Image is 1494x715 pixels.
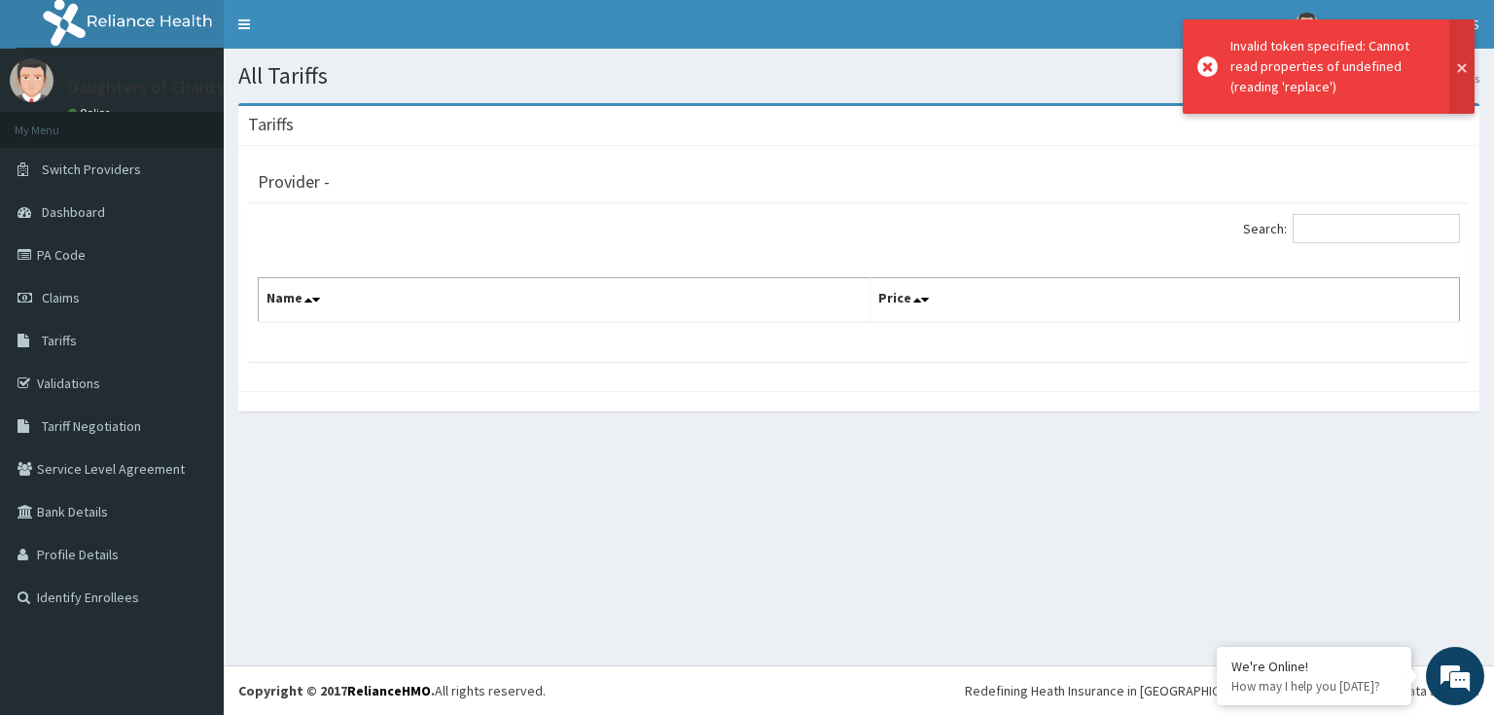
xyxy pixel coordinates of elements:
[965,681,1479,700] div: Redefining Heath Insurance in [GEOGRAPHIC_DATA] using Telemedicine and Data Science!
[248,116,294,133] h3: Tariffs
[1230,36,1431,97] div: Invalid token specified: Cannot read properties of undefined (reading 'replace')
[258,173,330,191] h3: Provider -
[42,332,77,349] span: Tariffs
[238,682,435,699] strong: Copyright © 2017 .
[1331,16,1479,33] span: Daughters of Charity NHIS
[1293,214,1460,243] input: Search:
[42,289,80,306] span: Claims
[224,665,1494,715] footer: All rights reserved.
[1231,658,1397,675] div: We're Online!
[42,203,105,221] span: Dashboard
[1243,214,1460,243] label: Search:
[42,161,141,178] span: Switch Providers
[68,106,115,120] a: Online
[238,63,1479,89] h1: All Tariffs
[10,58,53,102] img: User Image
[1231,678,1397,695] p: How may I help you today?
[259,278,871,323] th: Name
[1295,13,1319,37] img: User Image
[870,278,1459,323] th: Price
[42,417,141,435] span: Tariff Negotiation
[347,682,431,699] a: RelianceHMO
[68,79,267,96] p: Daughters of Charity NHIS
